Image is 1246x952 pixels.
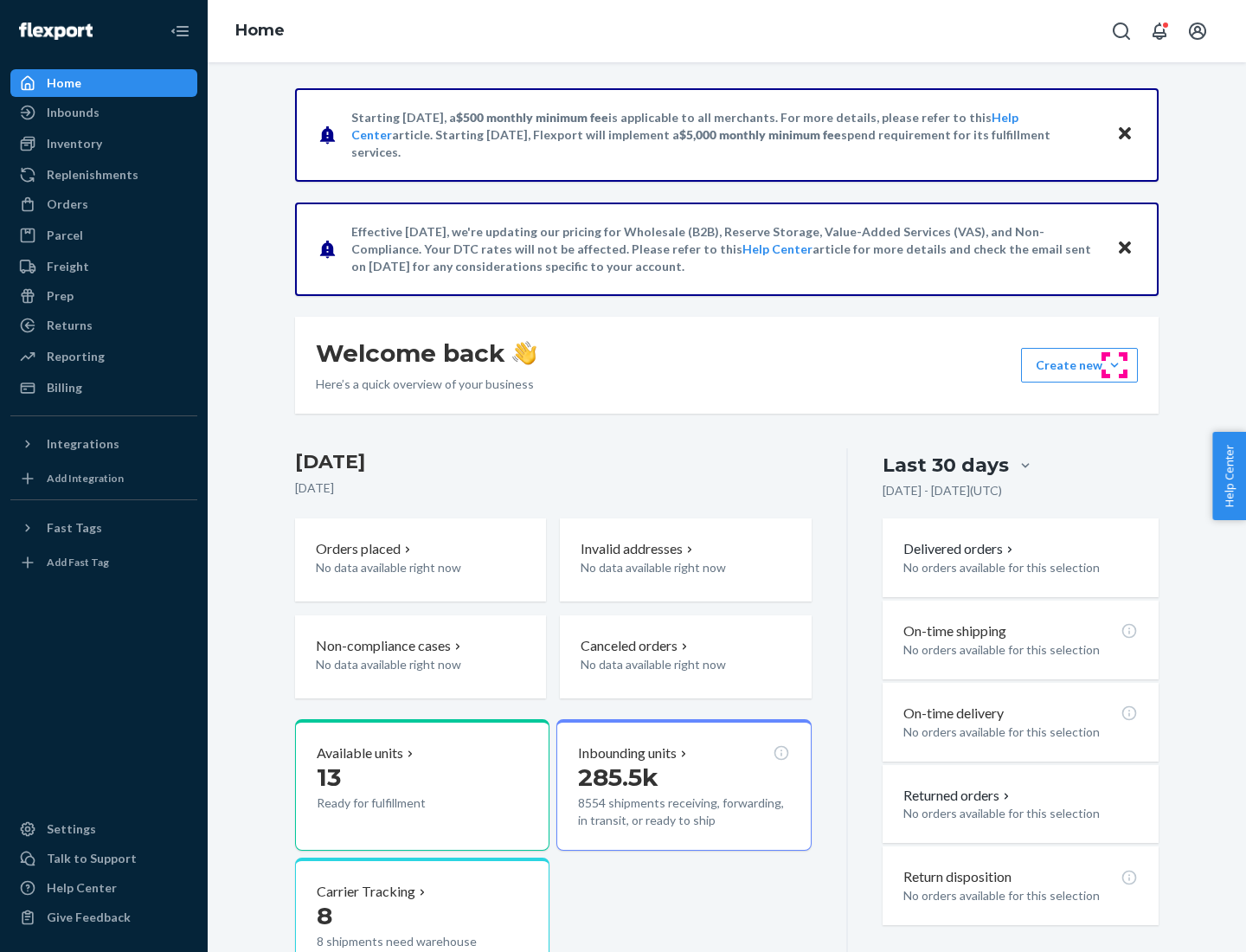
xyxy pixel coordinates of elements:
p: Return disposition [903,867,1012,887]
button: Open Search Box [1104,14,1139,48]
p: Orders placed [316,539,401,559]
a: Returns [10,312,197,339]
button: Help Center [1212,432,1246,520]
div: Help Center [47,879,117,897]
div: Prep [47,287,74,305]
p: [DATE] [295,479,812,497]
button: Invalid addresses No data available right now [560,518,811,601]
button: Close [1114,122,1136,147]
div: Integrations [47,435,119,453]
a: Parcel [10,222,197,249]
button: Canceled orders No data available right now [560,615,811,698]
p: On-time delivery [903,704,1004,724]
a: Settings [10,815,197,843]
div: Add Integration [47,471,124,486]
button: Delivered orders [903,539,1017,559]
p: Canceled orders [581,636,678,656]
button: Open account menu [1180,14,1215,48]
a: Inventory [10,130,197,158]
div: Talk to Support [47,850,137,867]
span: $500 monthly minimum fee [456,110,608,125]
span: $5,000 monthly minimum fee [679,127,841,142]
a: Help Center [742,241,812,256]
div: Give Feedback [47,909,131,926]
h3: [DATE] [295,448,812,476]
p: Available units [317,743,403,763]
a: Billing [10,374,197,402]
button: Available units13Ready for fulfillment [295,719,549,851]
div: Settings [47,820,96,838]
span: 13 [317,762,341,792]
a: Replenishments [10,161,197,189]
p: Invalid addresses [581,539,683,559]
a: Inbounds [10,99,197,126]
a: Home [235,21,285,40]
p: Ready for fulfillment [317,794,477,812]
a: Prep [10,282,197,310]
div: Last 30 days [883,452,1009,479]
div: Returns [47,317,93,334]
button: Non-compliance cases No data available right now [295,615,546,698]
div: Billing [47,379,82,396]
button: Returned orders [903,786,1013,806]
p: Inbounding units [578,743,677,763]
p: Starting [DATE], a is applicable to all merchants. For more details, please refer to this article... [351,109,1100,161]
div: Replenishments [47,166,138,183]
img: Flexport logo [19,23,93,40]
p: On-time shipping [903,621,1006,641]
h1: Welcome back [316,338,536,369]
a: Help Center [10,874,197,902]
div: Freight [47,258,89,275]
p: No data available right now [581,559,742,576]
button: Close [1114,236,1136,261]
p: No orders available for this selection [903,887,1138,904]
p: No orders available for this selection [903,805,1138,822]
button: Inbounding units285.5k8554 shipments receiving, forwarding, in transit, or ready to ship [556,719,811,851]
div: Inbounds [47,104,100,121]
a: Orders [10,190,197,218]
button: Give Feedback [10,904,197,931]
img: hand-wave emoji [512,341,536,365]
a: Add Integration [10,465,197,492]
p: Here’s a quick overview of your business [316,376,536,393]
p: No data available right now [316,559,477,576]
a: Freight [10,253,197,280]
span: 8 [317,901,332,930]
button: Orders placed No data available right now [295,518,546,601]
p: [DATE] - [DATE] ( UTC ) [883,482,1002,499]
p: No orders available for this selection [903,559,1138,576]
button: Close Navigation [163,14,197,48]
p: No data available right now [316,656,477,673]
p: 8554 shipments receiving, forwarding, in transit, or ready to ship [578,794,789,829]
span: 285.5k [578,762,658,792]
div: Home [47,74,81,92]
button: Integrations [10,430,197,458]
div: Inventory [47,135,102,152]
p: Effective [DATE], we're updating our pricing for Wholesale (B2B), Reserve Storage, Value-Added Se... [351,223,1100,275]
p: No data available right now [581,656,742,673]
button: Fast Tags [10,514,197,542]
a: Home [10,69,197,97]
ol: breadcrumbs [222,6,299,56]
div: Add Fast Tag [47,555,109,569]
button: Open notifications [1142,14,1177,48]
div: Orders [47,196,88,213]
div: Reporting [47,348,105,365]
p: Non-compliance cases [316,636,451,656]
a: Talk to Support [10,845,197,872]
div: Parcel [47,227,83,244]
button: Create new [1021,348,1138,383]
a: Add Fast Tag [10,549,197,576]
p: No orders available for this selection [903,724,1138,741]
a: Reporting [10,343,197,370]
p: Carrier Tracking [317,882,415,902]
div: Fast Tags [47,519,102,537]
p: No orders available for this selection [903,641,1138,659]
